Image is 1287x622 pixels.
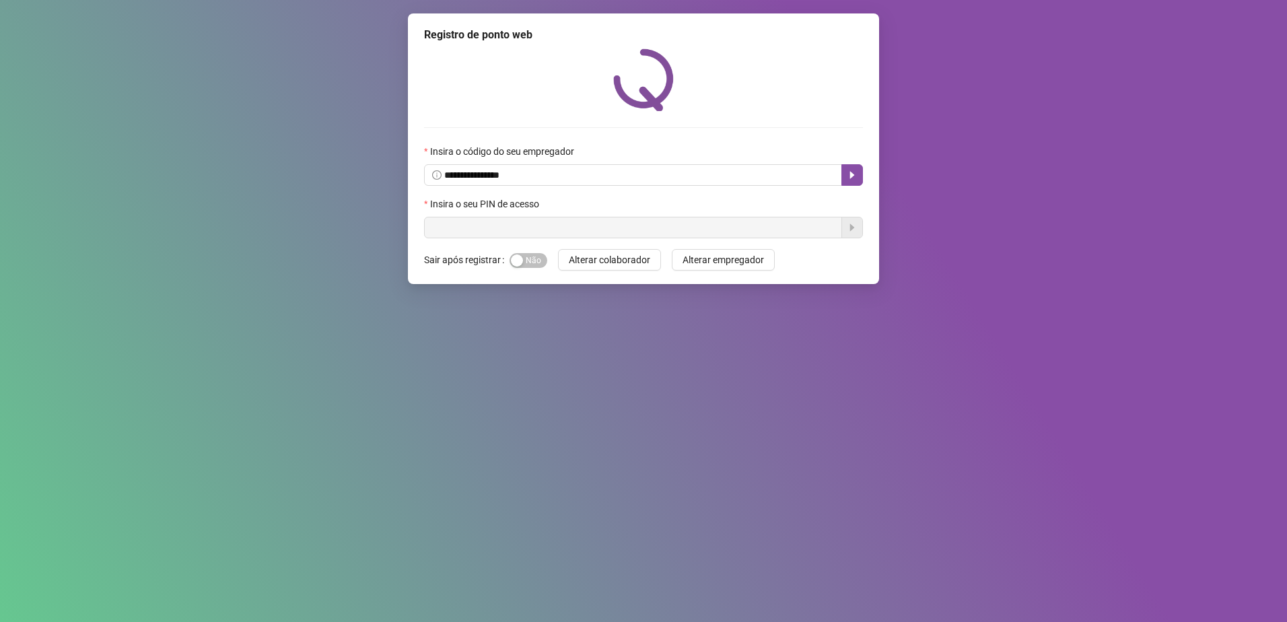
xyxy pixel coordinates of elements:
[569,252,650,267] span: Alterar colaborador
[424,197,548,211] label: Insira o seu PIN de acesso
[424,249,510,271] label: Sair após registrar
[424,144,583,159] label: Insira o código do seu empregador
[847,170,858,180] span: caret-right
[424,27,863,43] div: Registro de ponto web
[613,48,674,111] img: QRPoint
[683,252,764,267] span: Alterar empregador
[432,170,442,180] span: info-circle
[558,249,661,271] button: Alterar colaborador
[672,249,775,271] button: Alterar empregador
